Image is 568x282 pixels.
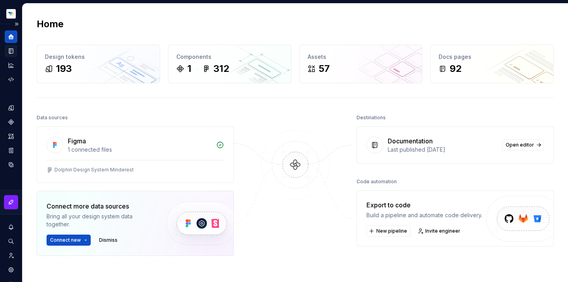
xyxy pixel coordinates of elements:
[506,142,534,148] span: Open editor
[176,53,283,61] div: Components
[47,235,91,246] button: Connect new
[5,45,17,57] a: Documentation
[308,53,415,61] div: Assets
[450,62,461,75] div: 92
[388,146,497,154] div: Last published [DATE]
[68,136,86,146] div: Figma
[425,228,460,234] span: Invite engineer
[45,53,152,61] div: Design tokens
[68,146,211,154] div: 1 connected files
[366,226,411,237] button: New pipeline
[54,167,134,173] div: Dolphin Design System Minderest
[5,221,17,233] button: Notifications
[56,62,72,75] div: 193
[47,212,153,228] div: Bring all your design system data together.
[5,73,17,86] a: Code automation
[502,139,544,150] a: Open editor
[5,158,17,171] a: Data sources
[5,116,17,128] a: Components
[439,53,546,61] div: Docs pages
[37,45,160,83] a: Design tokens193
[5,59,17,71] a: Analytics
[47,201,153,211] div: Connect more data sources
[366,200,482,210] div: Export to code
[5,130,17,143] a: Assets
[430,45,554,83] a: Docs pages92
[376,228,407,234] span: New pipeline
[319,62,330,75] div: 57
[299,45,423,83] a: Assets57
[5,235,17,248] button: Search ⌘K
[5,249,17,262] a: Invite team
[213,62,229,75] div: 312
[37,112,68,123] div: Data sources
[5,102,17,114] a: Design tokens
[366,211,482,219] div: Build a pipeline and automate code delivery.
[357,176,397,187] div: Code automation
[388,136,433,146] div: Documentation
[357,112,386,123] div: Destinations
[99,237,118,243] span: Dismiss
[168,45,291,83] a: Components1312
[37,18,64,30] h2: Home
[11,19,22,30] button: Expand sidebar
[5,144,17,157] a: Storybook stories
[6,9,16,19] img: d2ecb461-6a4b-4bd5-a5e7-8e16164cca3e.png
[50,237,81,243] span: Connect new
[95,235,121,246] button: Dismiss
[5,263,17,276] a: Settings
[187,62,191,75] div: 1
[415,226,464,237] a: Invite engineer
[37,126,234,183] a: Figma1 connected filesDolphin Design System Minderest
[5,30,17,43] a: Home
